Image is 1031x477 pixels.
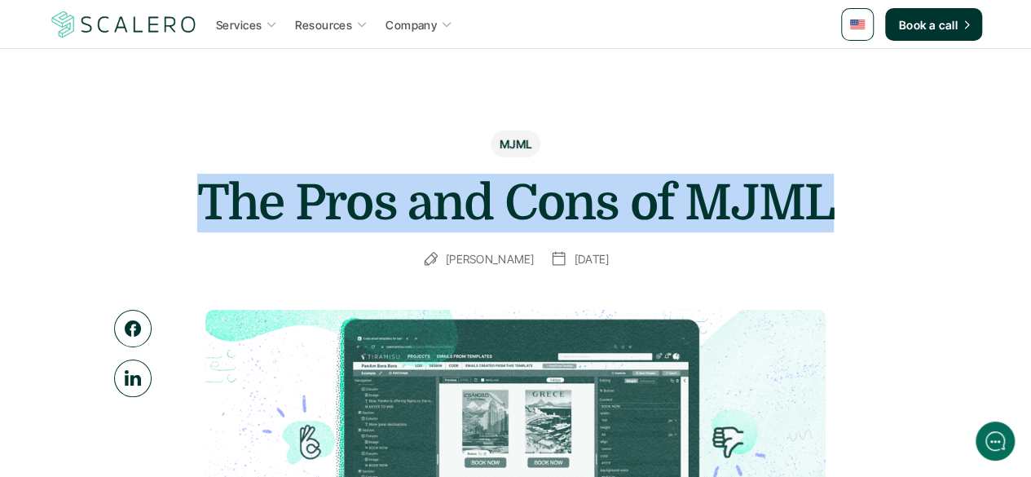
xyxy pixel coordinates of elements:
h2: Let us know if we can help with lifecycle marketing. [15,73,310,92]
span: We run on Gist [136,372,206,382]
p: MJML [500,135,532,152]
button: New conversation [13,105,313,139]
p: [DATE] [574,249,609,269]
a: Scalero company logo [49,10,199,39]
p: Company [386,16,437,33]
a: Book a call [885,8,982,41]
span: New conversation [105,116,196,129]
h1: The Pros and Cons of MJML [190,174,842,232]
p: Book a call [898,16,958,33]
iframe: gist-messenger-bubble-iframe [976,422,1015,461]
p: [PERSON_NAME] [446,249,535,269]
img: Scalero company logo [49,9,199,40]
p: Resources [295,16,352,33]
h1: Hi! Welcome to Scalero. [15,41,310,64]
p: Services [216,16,262,33]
